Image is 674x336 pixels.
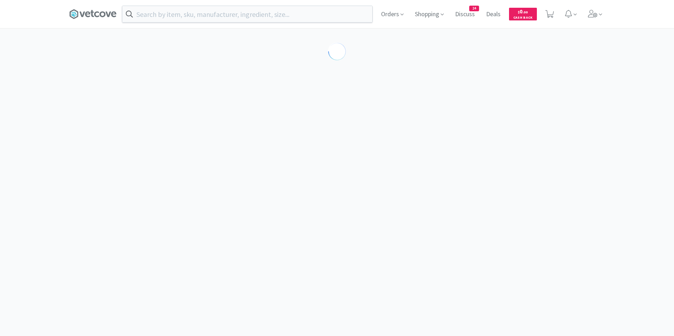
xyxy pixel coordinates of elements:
[522,10,528,14] span: . 00
[470,6,479,11] span: 24
[513,16,533,20] span: Cash Back
[509,5,537,24] a: $0.00Cash Back
[452,11,478,18] a: Discuss24
[122,6,372,22] input: Search by item, sku, manufacturer, ingredient, size...
[518,8,528,15] span: 0
[518,10,520,14] span: $
[483,11,503,18] a: Deals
